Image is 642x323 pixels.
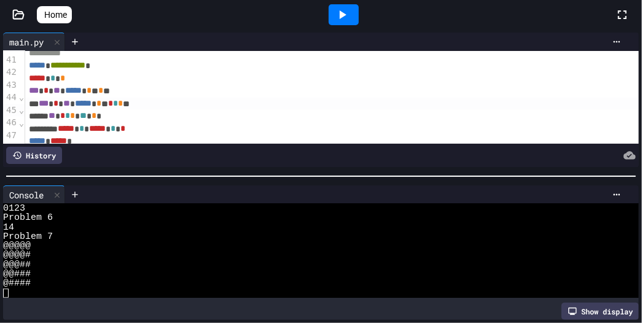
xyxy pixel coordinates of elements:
[3,33,65,51] div: main.py
[3,104,18,117] div: 45
[44,9,67,21] span: Home
[3,223,14,232] span: 14
[562,303,639,320] div: Show display
[3,213,53,222] span: Problem 6
[3,260,31,270] span: @@@##
[3,79,18,92] div: 43
[3,91,18,104] div: 44
[3,36,50,49] div: main.py
[3,185,65,204] div: Console
[18,118,25,128] span: Fold line
[3,279,31,288] span: @####
[3,204,25,213] span: 0123
[3,232,53,241] span: Problem 7
[3,117,18,130] div: 46
[3,270,31,279] span: @@###
[37,6,72,23] a: Home
[3,189,50,201] div: Console
[3,241,31,251] span: @@@@@
[3,251,31,260] span: @@@@#
[18,92,25,102] span: Fold line
[3,130,18,142] div: 47
[3,66,18,79] div: 42
[6,147,62,164] div: History
[3,142,18,155] div: 48
[18,105,25,115] span: Fold line
[3,54,18,67] div: 41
